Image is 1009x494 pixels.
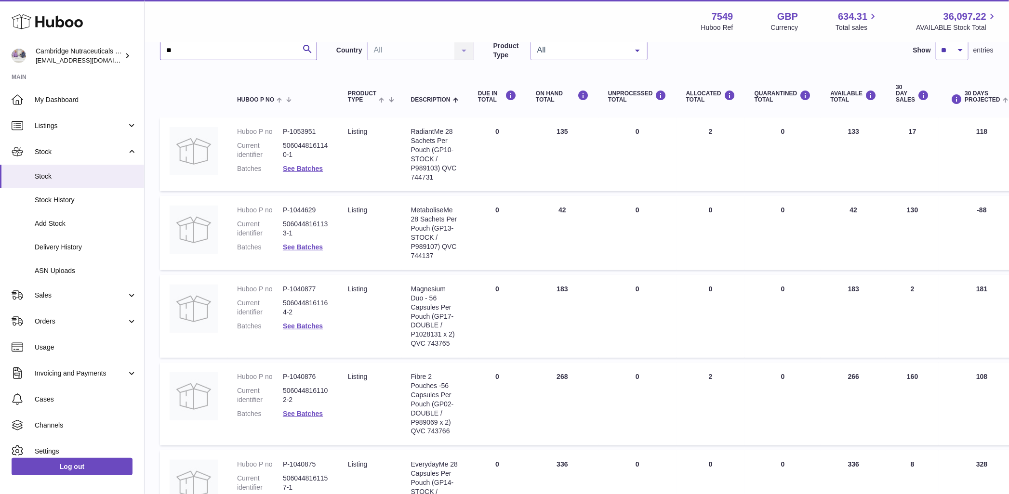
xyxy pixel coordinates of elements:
[237,243,283,252] dt: Batches
[283,386,329,404] dd: 5060448161102-2
[35,317,127,326] span: Orders
[283,474,329,492] dd: 5060448161157-1
[886,275,939,358] td: 2
[237,220,283,238] dt: Current identifier
[35,195,137,205] span: Stock History
[411,127,459,182] div: RadiantMe 28 Sachets Per Pouch (GP10-STOCK / P989103) QVC 744731
[237,164,283,173] dt: Batches
[821,363,887,445] td: 266
[677,117,745,191] td: 2
[348,206,367,214] span: listing
[468,363,526,445] td: 0
[283,243,323,251] a: See Batches
[35,121,127,130] span: Listings
[35,219,137,228] span: Add Stock
[348,285,367,293] span: listing
[896,84,929,104] div: 30 DAY SALES
[283,141,329,159] dd: 5060448161140-1
[821,275,887,358] td: 183
[348,373,367,380] span: listing
[237,372,283,381] dt: Huboo P no
[821,117,887,191] td: 133
[535,45,628,55] span: All
[598,275,677,358] td: 0
[35,421,137,430] span: Channels
[411,285,459,348] div: Magnesium Duo - 56 Capsules Per Pouch (GP17-DOUBLE / P1028131 x 2) QVC 743765
[973,46,994,55] span: entries
[35,172,137,181] span: Stock
[35,343,137,352] span: Usage
[468,275,526,358] td: 0
[348,91,376,103] span: Product Type
[781,206,785,214] span: 0
[916,10,997,32] a: 36,097.22 AVAILABLE Stock Total
[836,23,878,32] span: Total sales
[237,285,283,294] dt: Huboo P no
[755,90,811,103] div: QUARANTINED Total
[283,410,323,417] a: See Batches
[35,243,137,252] span: Delivery History
[781,128,785,135] span: 0
[468,117,526,191] td: 0
[35,95,137,104] span: My Dashboard
[283,220,329,238] dd: 5060448161133-1
[170,127,218,175] img: product image
[838,10,867,23] span: 634.31
[886,117,939,191] td: 17
[237,299,283,317] dt: Current identifier
[411,97,451,103] span: Description
[677,196,745,270] td: 0
[348,460,367,468] span: listing
[916,23,997,32] span: AVAILABLE Stock Total
[283,206,329,215] dd: P-1044629
[170,372,218,420] img: product image
[411,206,459,260] div: MetaboliseMe 28 Sachets Per Pouch (GP13-STOCK / P989107) QVC 744137
[283,322,323,330] a: See Batches
[598,196,677,270] td: 0
[836,10,878,32] a: 634.31 Total sales
[886,196,939,270] td: 130
[12,49,26,63] img: qvc@camnutra.com
[348,128,367,135] span: listing
[821,196,887,270] td: 42
[12,458,133,475] a: Log out
[170,206,218,254] img: product image
[237,206,283,215] dt: Huboo P no
[283,372,329,381] dd: P-1040876
[237,474,283,492] dt: Current identifier
[283,285,329,294] dd: P-1040877
[886,363,939,445] td: 160
[35,447,137,456] span: Settings
[493,41,526,60] label: Product Type
[283,165,323,172] a: See Batches
[283,299,329,317] dd: 5060448161164-2
[913,46,931,55] label: Show
[526,363,598,445] td: 268
[283,127,329,136] dd: P-1053951
[598,117,677,191] td: 0
[526,275,598,358] td: 183
[701,23,733,32] div: Huboo Ref
[943,10,986,23] span: 36,097.22
[36,47,122,65] div: Cambridge Nutraceuticals Ltd
[411,372,459,436] div: Fibre 2 Pouches -56 Capsules Per Pouch (GP02-DOUBLE / P989069 x 2) QVC 743766
[526,117,598,191] td: 135
[237,127,283,136] dt: Huboo P no
[237,386,283,404] dt: Current identifier
[608,90,667,103] div: UNPROCESSED Total
[35,369,127,378] span: Invoicing and Payments
[237,409,283,418] dt: Batches
[677,363,745,445] td: 2
[712,10,733,23] strong: 7549
[598,363,677,445] td: 0
[781,373,785,380] span: 0
[36,56,142,64] span: [EMAIL_ADDRESS][DOMAIN_NAME]
[35,147,127,156] span: Stock
[965,91,1000,103] span: 30 DAYS PROJECTED
[283,460,329,469] dd: P-1040875
[526,196,598,270] td: 42
[781,460,785,468] span: 0
[336,46,362,55] label: Country
[777,10,798,23] strong: GBP
[237,322,283,331] dt: Batches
